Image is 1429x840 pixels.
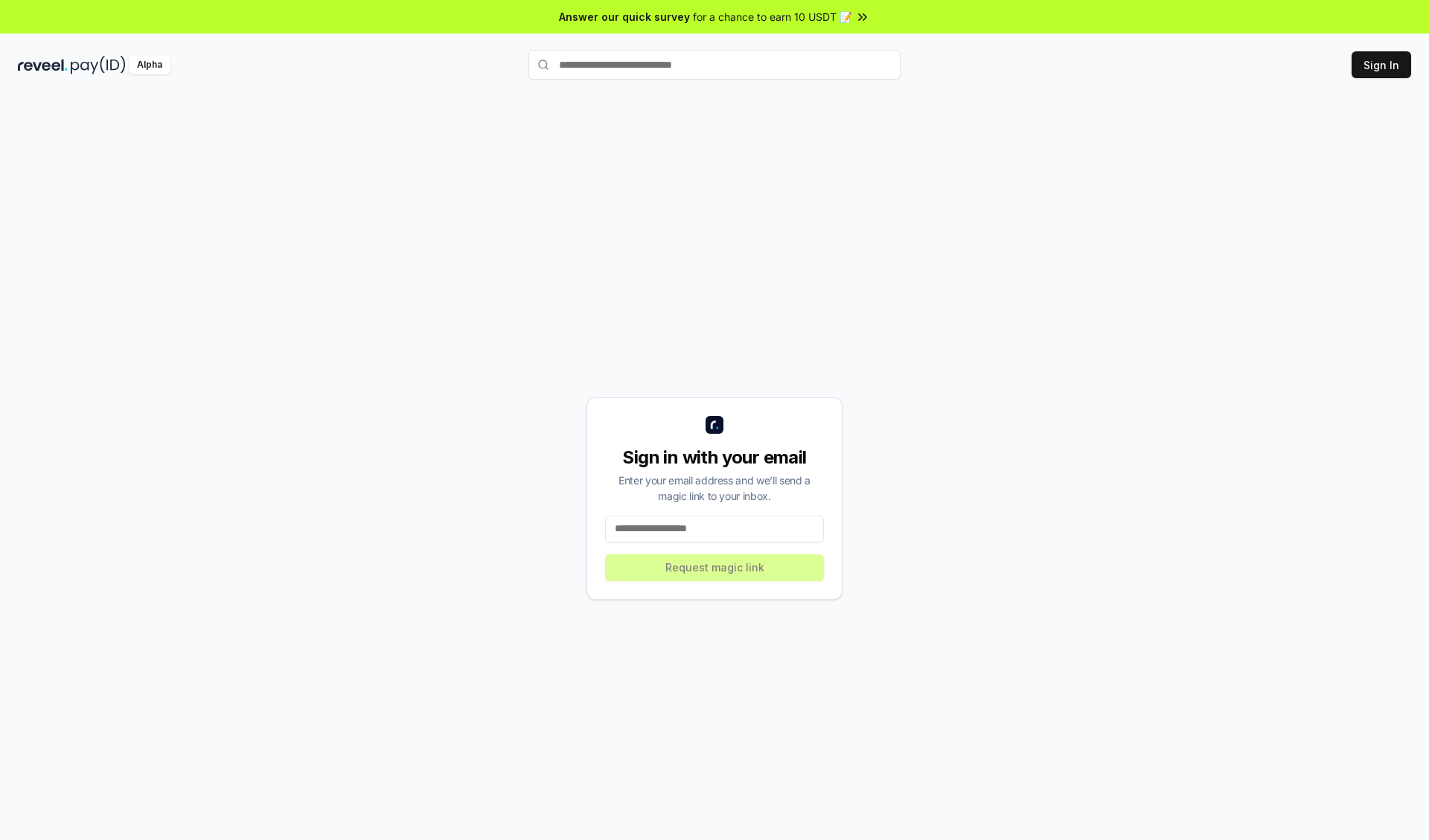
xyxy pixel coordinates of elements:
div: Enter your email address and we’ll send a magic link to your inbox. [605,472,824,504]
img: pay_id [71,56,126,74]
span: Answer our quick survey [559,9,690,25]
div: Sign in with your email [605,446,824,469]
span: for a chance to earn 10 USDT 📝 [693,9,852,25]
img: reveel_dark [18,56,68,74]
div: Alpha [129,56,170,74]
img: logo_small [706,416,723,434]
button: Sign In [1352,51,1411,78]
